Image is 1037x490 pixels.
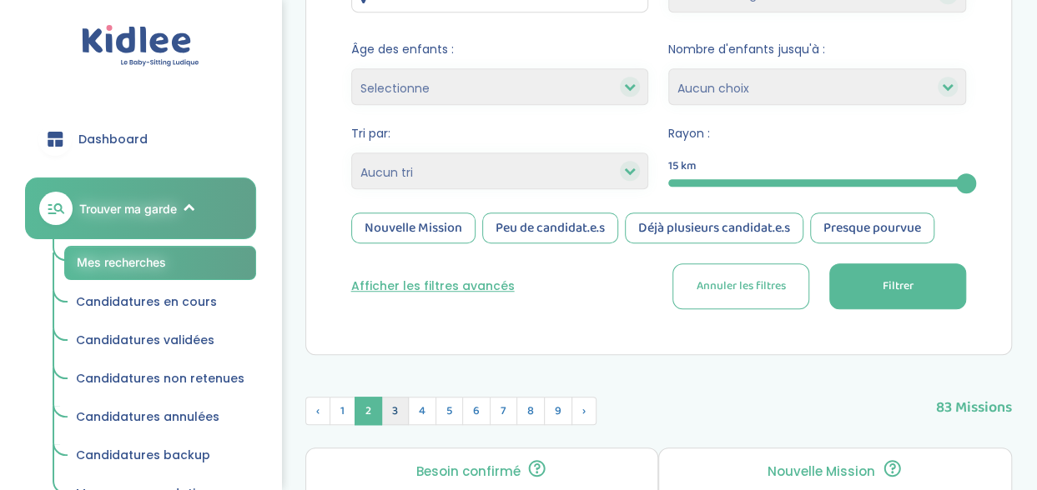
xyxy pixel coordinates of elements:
button: Annuler les filtres [672,263,809,309]
span: 8 [516,397,545,425]
span: 1 [330,397,355,425]
span: Trouver ma garde [79,200,177,217]
span: 83 Missions [936,380,1012,419]
span: Mes recherches [77,255,166,269]
p: Nouvelle Mission [768,465,875,478]
a: Candidatures backup [64,440,256,472]
span: Tri par: [351,125,649,142]
a: Candidatures en cours [64,287,256,318]
span: 3 [381,397,409,425]
a: Candidatures non retenues [64,363,256,395]
span: 4 [408,397,436,425]
span: Candidatures non retenues [76,370,244,387]
div: Peu de candidat.e.s [482,212,618,243]
img: logo.svg [82,25,199,67]
span: Âge des enfants : [351,41,649,58]
span: Rayon : [668,125,966,142]
span: Candidatures backup [76,447,210,463]
span: Suivant » [571,397,597,425]
span: Candidatures validées [76,332,214,348]
span: 6 [462,397,491,425]
span: 2 [355,397,382,425]
span: Annuler les filtres [697,277,786,295]
span: Candidatures en cours [76,293,217,310]
a: Candidatures annulées [64,402,256,433]
div: Nouvelle Mission [351,212,476,243]
span: 7 [490,397,517,425]
a: Candidatures validées [64,325,256,357]
span: Filtrer [883,277,914,295]
a: Trouver ma garde [25,177,256,239]
a: Mes recherches [64,246,256,280]
div: Presque pourvue [810,212,934,243]
button: Filtrer [829,263,966,309]
span: 5 [435,397,463,425]
span: Candidatures annulées [76,408,219,425]
div: Déjà plusieurs candidat.e.s [625,212,803,243]
p: Besoin confirmé [415,465,520,478]
span: 9 [544,397,572,425]
span: Nombre d'enfants jusqu'à : [668,41,966,58]
span: ‹ [305,397,330,425]
a: Dashboard [25,109,256,169]
span: Dashboard [78,131,148,148]
button: Afficher les filtres avancés [351,277,515,295]
span: 15 km [668,157,697,175]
